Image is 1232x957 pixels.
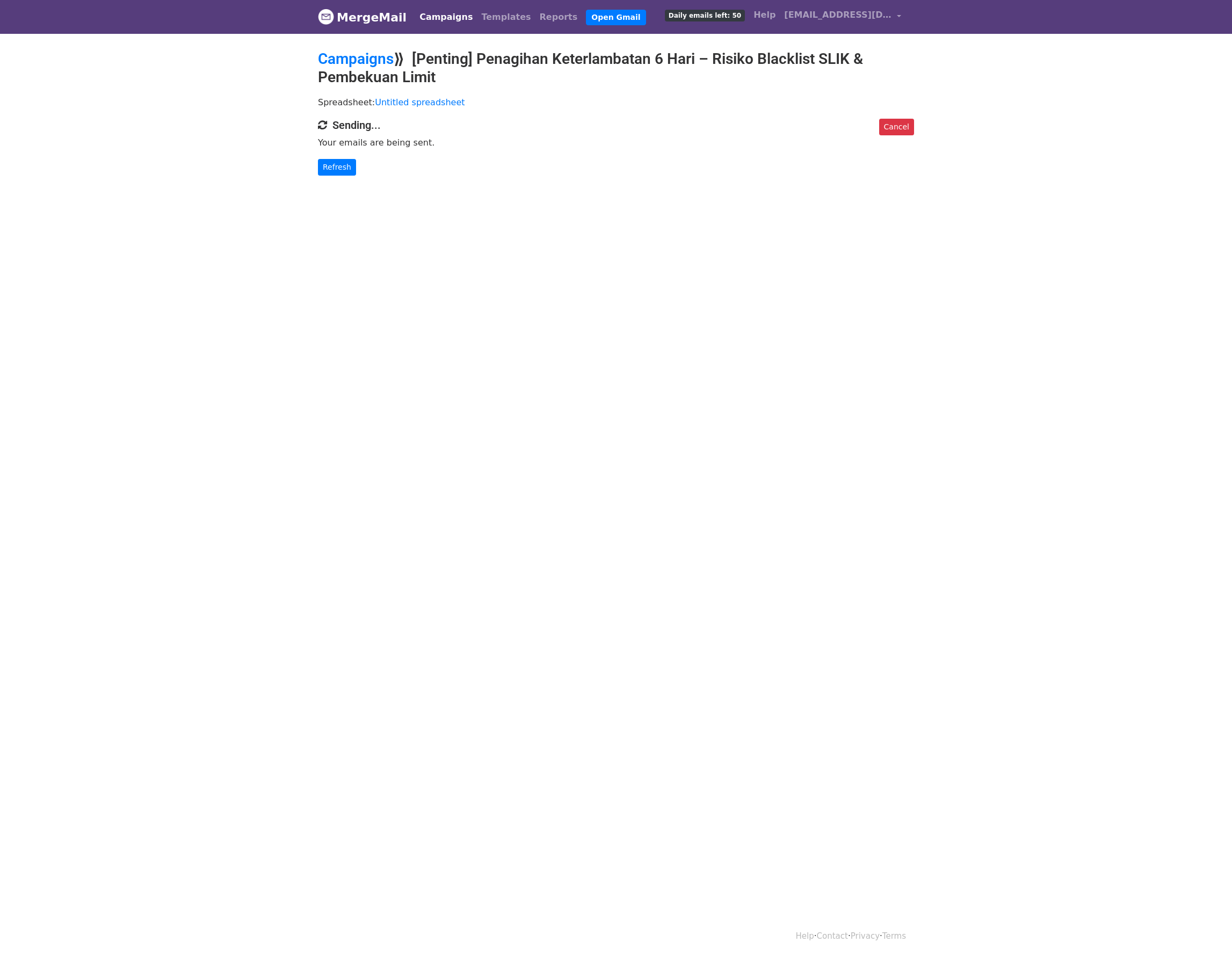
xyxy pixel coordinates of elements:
[318,50,394,68] a: Campaigns
[661,4,749,26] a: Daily emails left: 50
[318,137,914,148] p: Your emails are being sent.
[318,50,914,86] h2: ⟫ [Penting] Penagihan Keterlambatan 6 Hari – Risiko Blacklist SLIK & Pembekuan Limit
[665,10,745,21] span: Daily emails left: 50
[882,931,906,941] a: Terms
[749,4,780,26] a: Help
[817,931,848,941] a: Contact
[879,119,914,135] a: Cancel
[796,931,814,941] a: Help
[318,119,914,132] h4: Sending...
[318,97,914,108] p: Spreadsheet:
[415,6,477,28] a: Campaigns
[375,97,465,107] a: Untitled spreadsheet
[318,9,334,25] img: MergeMail logo
[784,9,892,21] span: [EMAIL_ADDRESS][DOMAIN_NAME]
[851,931,880,941] a: Privacy
[318,159,356,176] a: Refresh
[477,6,535,28] a: Templates
[780,4,905,30] a: [EMAIL_ADDRESS][DOMAIN_NAME]
[586,10,646,25] a: Open Gmail
[535,6,582,28] a: Reports
[318,6,407,28] a: MergeMail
